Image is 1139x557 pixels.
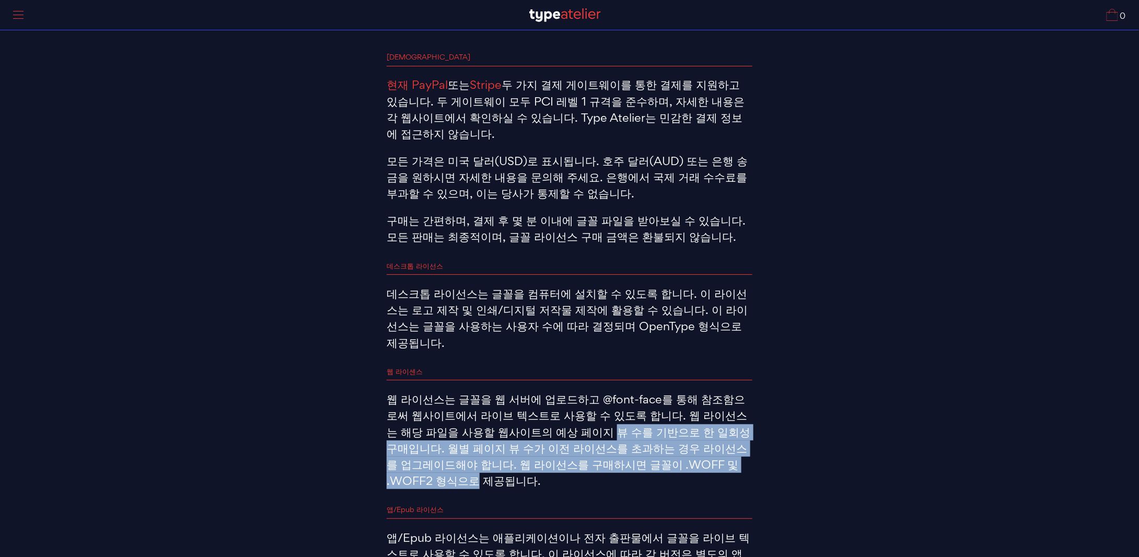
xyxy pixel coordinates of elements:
a: Stripe [470,77,502,94]
a: 0 [1107,9,1126,21]
font: 두 가지 결제 게이트웨이를 통한 결제를 지원하고 있습니다 [387,77,740,109]
img: TA_Logo.svg [529,8,601,22]
font: 데스크톱 라이선스 [387,261,443,271]
font: 웹 라이선스는 글꼴을 웹 서버에 업로드하고 @font-face를 통해 참조함으로써 웹사이트에서 라이브 텍스트로 사용할 수 있도록 합니다. 웹 라이선스는 해당 파일을 사용할 웹... [387,391,750,489]
font: 앱/Epub 라이선스 [387,505,444,514]
a: 현재 PayPal [387,77,448,94]
font: 현재 PayPal [387,77,448,92]
font: 0 [1120,10,1126,21]
font: 웹 라이센스 [387,367,423,376]
font: 모든 가격은 미국 달러(USD)로 표시됩니다. 호주 달러(AUD) 또는 은행 송금을 원하시면 자세한 내용을 문의해 주세요. 은행에서 국제 거래 수수료를 부과할 수 있으며, 이... [387,153,748,201]
font: 구매는 간편하며, 결제 후 몇 분 이내에 글꼴 파일을 받아보실 수 있습니다. 모든 판매는 최종적이며, 글꼴 라이선스 구매 금액은 환불되지 않습니다. [387,213,746,245]
font: . 두 게이트웨이 모두 PCI 레벨 1 규격을 준수하며, 자세한 내용은 각 웹사이트에서 확인하실 수 있습니다. Type Atelier는 민감한 결제 정보에 접근하지 않습니다. [387,94,745,142]
font: 또는 [448,77,470,92]
font: [DEMOGRAPHIC_DATA] [387,52,470,62]
font: 데스크톱 라이선스는 글꼴을 컴퓨터에 설치할 수 있도록 합니다. 이 라이선스는 로고 제작 및 인쇄/디지털 저작물 제작에 활용할 수 있습니다. 이 라이선스는 글꼴을 사용하는 사용... [387,286,748,351]
img: Cart_Icon.svg [1107,9,1118,21]
font: Stripe [470,77,502,92]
